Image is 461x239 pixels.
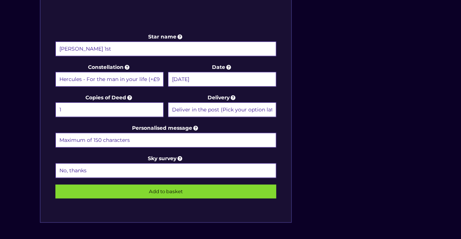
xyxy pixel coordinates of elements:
[55,32,277,57] label: Star name
[168,63,276,88] label: Date
[55,41,277,56] input: Star name
[148,155,184,162] a: Sky survey
[55,163,277,178] select: Sky survey
[168,102,276,117] select: Delivery
[55,133,277,147] input: Personalised message
[168,93,276,118] label: Delivery
[55,124,277,148] label: Personalised message
[55,63,164,88] label: Constellation
[55,102,164,117] select: Copies of Deed
[55,184,277,198] input: Add to basket
[55,93,164,118] label: Copies of Deed
[55,72,164,87] select: Constellation
[168,72,276,87] input: Date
